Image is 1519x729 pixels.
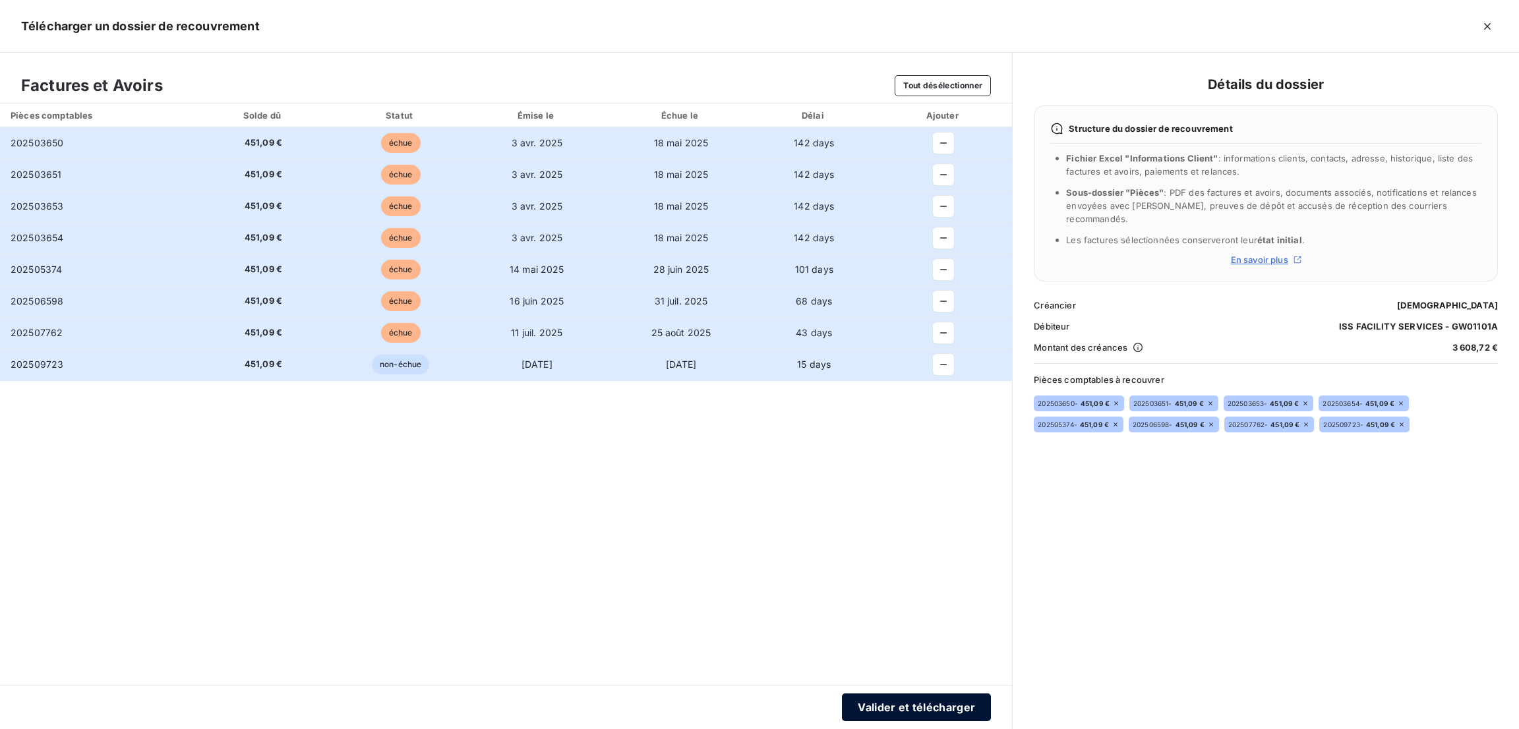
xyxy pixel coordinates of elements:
span: 202503654 [11,232,63,243]
span: échue [381,260,421,279]
td: 18 mai 2025 [609,127,753,159]
span: échue [381,291,421,311]
span: 451,09 € [201,231,326,245]
span: 451,09 € [1176,420,1205,429]
span: 451,09 € [201,358,326,371]
div: Solde dû [193,109,334,122]
span: 451,09 € [1175,399,1204,408]
span: 451,09 € [201,263,326,276]
span: 451,09 € [201,295,326,308]
span: 202505374 [11,264,62,275]
span: Fichier Excel "Informations Client" [1066,153,1218,163]
span: 3 608,72 € [1452,342,1499,353]
span: Les factures sélectionnées conserveront leur . [1066,235,1305,245]
span: Montant des créances [1034,342,1127,353]
div: 202509723 - [1323,420,1395,429]
td: [DATE] [609,349,753,380]
td: 101 days [754,254,875,285]
div: Délai [756,109,872,122]
span: : PDF des factures et avoirs, documents associés, notifications et relances envoyées avec [PERSON... [1066,187,1476,224]
td: 142 days [754,127,875,159]
div: 202503654 - [1323,399,1394,408]
td: 142 days [754,222,875,254]
td: 3 avr. 2025 [465,127,609,159]
span: 451,09 € [201,200,326,213]
span: échue [381,133,421,153]
h4: Détails du dossier [1034,74,1498,95]
span: 202509723 [11,359,63,370]
span: Sous-dossier "Pièces" [1066,187,1164,198]
div: Échue le [611,109,750,122]
span: échue [381,165,421,185]
iframe: Intercom live chat [1474,684,1506,716]
span: Structure du dossier de recouvrement [1069,123,1232,134]
div: Statut [339,109,463,122]
td: 28 juin 2025 [609,254,753,285]
button: Valider et télécharger [842,693,991,721]
span: échue [381,196,421,216]
span: Créancier [1034,300,1075,310]
td: 3 avr. 2025 [465,190,609,222]
span: échue [381,323,421,343]
div: 202503653 - [1228,399,1299,408]
td: [DATE] [465,349,609,380]
div: 202503651 - [1133,399,1204,408]
td: 142 days [754,190,875,222]
td: 3 avr. 2025 [465,159,609,190]
td: 68 days [754,285,875,317]
div: 202505374 - [1038,420,1109,429]
span: Débiteur [1034,321,1069,332]
td: 43 days [754,317,875,349]
button: Tout désélectionner [895,75,991,96]
span: 451,09 € [1366,420,1395,429]
span: 451,09 € [1270,420,1299,429]
span: 202503653 [11,200,63,212]
span: 202503651 [11,169,61,180]
span: non-échue [372,355,429,374]
span: état initial [1257,235,1302,245]
td: 16 juin 2025 [465,285,609,317]
div: Émise le [467,109,606,122]
div: Ajouter [878,109,1009,122]
span: échue [381,228,421,248]
span: 451,09 € [1080,420,1109,429]
span: ISS FACILITY SERVICES - GW01101A [1339,321,1498,332]
span: 451,09 € [1365,399,1394,408]
td: 142 days [754,159,875,190]
span: 451,09 € [201,326,326,339]
td: 3 avr. 2025 [465,222,609,254]
td: 25 août 2025 [609,317,753,349]
td: 31 juil. 2025 [609,285,753,317]
span: 451,09 € [1081,399,1110,408]
span: 202507762 [11,327,63,338]
h5: Télécharger un dossier de recouvrement [21,17,260,36]
span: : informations clients, contacts, adresse, historique, liste des factures et avoirs, paiements et... [1066,153,1473,177]
td: 15 days [754,349,875,380]
td: 18 mai 2025 [609,159,753,190]
span: Pièces comptables à recouvrer [1034,374,1498,385]
span: 451,09 € [1270,399,1299,408]
span: 451,09 € [201,136,326,150]
span: En savoir plus [1231,254,1288,265]
span: 202503650 [11,137,63,148]
td: 18 mai 2025 [609,222,753,254]
h3: Factures et Avoirs [21,74,163,98]
td: 14 mai 2025 [465,254,609,285]
span: 451,09 € [201,168,326,181]
div: 202507762 - [1228,420,1300,429]
td: 18 mai 2025 [609,190,753,222]
span: 202506598 [11,295,63,306]
div: 202503650 - [1038,399,1110,408]
td: 11 juil. 2025 [465,317,609,349]
div: 202506598 - [1133,420,1205,429]
div: Pièces comptables [3,109,188,122]
span: [DEMOGRAPHIC_DATA] [1397,300,1498,310]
